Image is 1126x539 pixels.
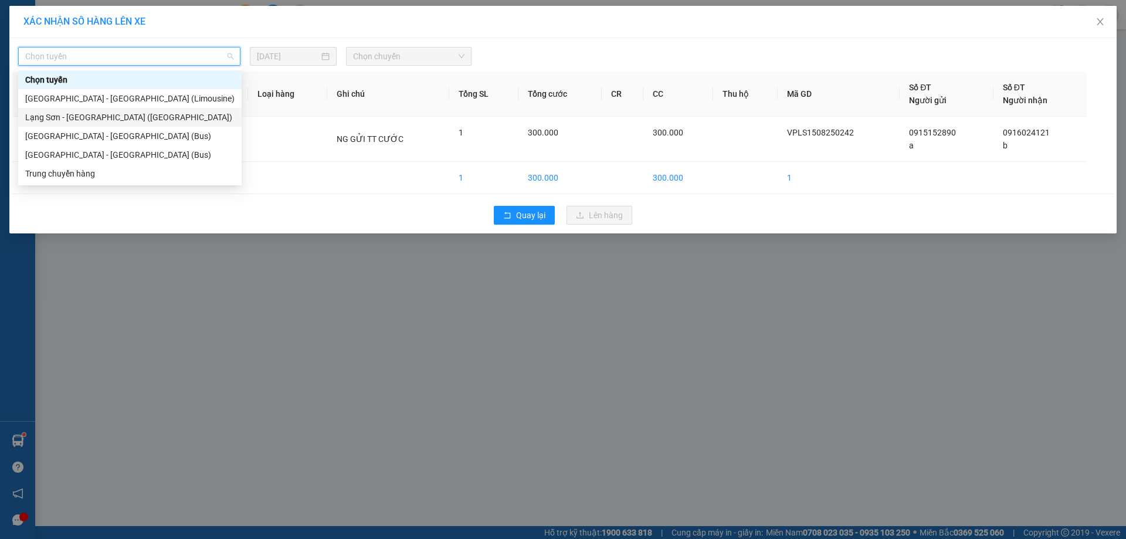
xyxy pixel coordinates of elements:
[248,72,327,117] th: Loại hàng
[643,72,714,117] th: CC
[643,162,714,194] td: 300.000
[327,72,449,117] th: Ghi chú
[18,89,242,108] div: Hà Nội - Lạng Sơn (Limousine)
[337,134,403,144] span: NG GỬI TT CƯỚC
[18,127,242,145] div: Hà Nội - Lạng Sơn (Bus)
[459,128,463,137] span: 1
[909,141,914,150] span: a
[909,83,931,92] span: Số ĐT
[567,206,632,225] button: uploadLên hàng
[518,72,601,117] th: Tổng cước
[25,111,235,124] div: Lạng Sơn - [GEOGRAPHIC_DATA] ([GEOGRAPHIC_DATA])
[528,128,558,137] span: 300.000
[1084,6,1117,39] button: Close
[12,117,61,162] td: 1
[449,162,518,194] td: 1
[713,72,778,117] th: Thu hộ
[257,50,319,63] input: 15/08/2025
[25,73,235,86] div: Chọn tuyến
[909,128,956,137] span: 0915152890
[602,72,643,117] th: CR
[1003,141,1008,150] span: b
[1003,96,1047,105] span: Người nhận
[653,128,683,137] span: 300.000
[18,108,242,127] div: Lạng Sơn - Hà Nội (Limousine)
[778,72,900,117] th: Mã GD
[25,92,235,105] div: [GEOGRAPHIC_DATA] - [GEOGRAPHIC_DATA] (Limousine)
[25,167,235,180] div: Trung chuyển hàng
[1003,83,1025,92] span: Số ĐT
[1003,128,1050,137] span: 0916024121
[18,70,242,89] div: Chọn tuyến
[25,148,235,161] div: [GEOGRAPHIC_DATA] - [GEOGRAPHIC_DATA] (Bus)
[25,130,235,143] div: [GEOGRAPHIC_DATA] - [GEOGRAPHIC_DATA] (Bus)
[787,128,854,137] span: VPLS1508250242
[18,145,242,164] div: Lạng Sơn - Hà Nội (Bus)
[518,162,601,194] td: 300.000
[516,209,545,222] span: Quay lại
[909,96,947,105] span: Người gửi
[778,162,900,194] td: 1
[18,164,242,183] div: Trung chuyển hàng
[494,206,555,225] button: rollbackQuay lại
[503,211,511,221] span: rollback
[449,72,518,117] th: Tổng SL
[23,16,145,27] span: XÁC NHẬN SỐ HÀNG LÊN XE
[25,48,233,65] span: Chọn tuyến
[12,72,61,117] th: STT
[353,48,464,65] span: Chọn chuyến
[1096,17,1105,26] span: close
